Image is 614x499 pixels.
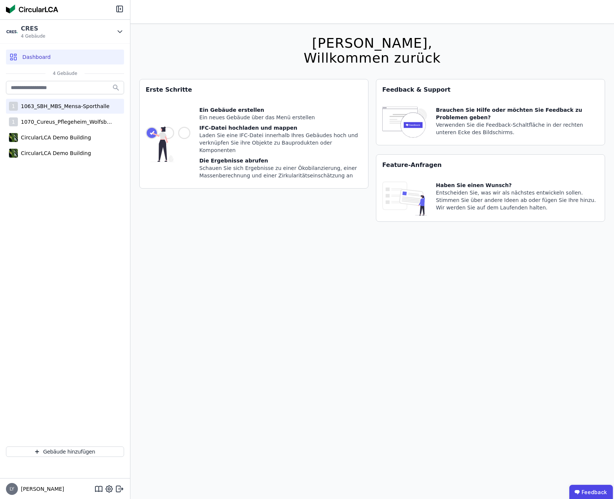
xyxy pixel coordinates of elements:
span: 4 Gebäude [45,70,85,76]
div: Feedback & Support [376,79,605,100]
img: Concular [6,4,58,13]
img: CRES [6,26,18,38]
div: Entscheiden Sie, was wir als nächstes entwickeln sollen. Stimmen Sie über andere Ideen ab oder fü... [436,189,599,211]
div: Willkommen zurück [304,51,441,66]
button: Gebäude hinzufügen [6,446,124,457]
div: Schauen Sie sich Ergebnisse zu einer Ökobilanzierung, einer Massenberechnung und einer Zirkularit... [199,164,362,179]
div: Haben Sie einen Wunsch? [436,181,599,189]
div: Ein neues Gebäude über das Menü erstellen [199,114,362,121]
div: Feature-Anfragen [376,155,605,176]
div: Erste Schritte [140,79,368,100]
div: 1 [9,102,18,111]
span: LY [10,487,14,491]
div: CircularLCA Demo Building [18,134,91,141]
span: 4 Gebäude [21,33,45,39]
img: feedback-icon-HCTs5lye.svg [382,106,427,139]
div: Die Ergebnisse abrufen [199,157,362,164]
div: Brauchen Sie Hilfe oder möchten Sie Feedback zu Problemen geben? [436,106,599,121]
div: Verwenden Sie die Feedback-Schaltfläche in der rechten unteren Ecke des Bildschirms. [436,121,599,136]
div: 1070_Cureus_Pflegeheim_Wolfsbüttel [18,118,115,126]
img: getting_started_tile-DrF_GRSv.svg [146,106,190,182]
div: 1063_SBH_MBS_Mensa-Sporthalle [18,102,110,110]
span: [PERSON_NAME] [18,485,64,493]
div: [PERSON_NAME], [304,36,441,51]
div: CircularLCA Demo Building [18,149,91,157]
img: CircularLCA Demo Building [9,132,18,143]
div: IFC-Datei hochladen und mappen [199,124,362,132]
div: 1 [9,117,18,126]
img: CircularLCA Demo Building [9,147,18,159]
img: feature_request_tile-UiXE1qGU.svg [382,181,427,215]
div: Ein Gebäude erstellen [199,106,362,114]
div: Laden Sie eine IFC-Datei innerhalb Ihres Gebäudes hoch und verknüpfen Sie ihre Objekte zu Bauprod... [199,132,362,154]
div: CRES [21,24,45,33]
span: Dashboard [22,53,51,61]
